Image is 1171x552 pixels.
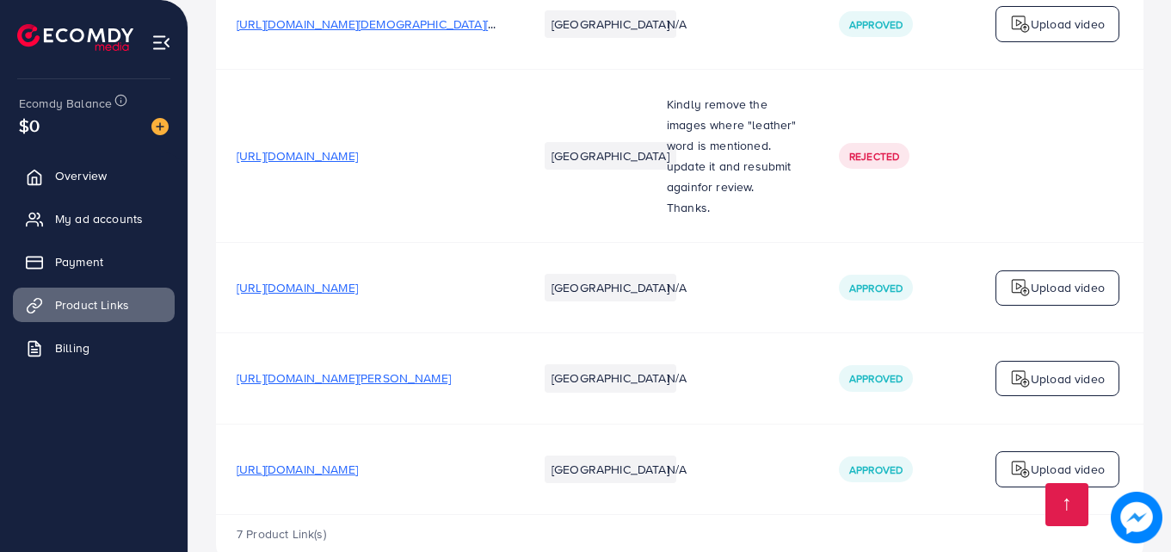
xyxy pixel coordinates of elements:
[13,331,175,365] a: Billing
[698,178,701,195] span: f
[237,461,358,478] span: [URL][DOMAIN_NAME]
[1111,492,1162,543] img: image
[667,197,798,218] p: Thanks.
[1010,14,1031,34] img: logo
[1031,14,1105,34] p: Upload video
[13,288,175,322] a: Product Links
[19,113,40,138] span: $0
[237,525,326,543] span: 7 Product Link(s)
[13,202,175,236] a: My ad accounts
[849,17,903,32] span: Approved
[55,167,107,184] span: Overview
[849,281,903,295] span: Approved
[849,462,903,477] span: Approved
[13,245,175,279] a: Payment
[151,33,171,53] img: menu
[667,279,687,296] span: N/A
[1010,369,1031,389] img: logo
[55,296,129,313] span: Product Links
[1031,277,1105,298] p: Upload video
[545,142,676,170] li: [GEOGRAPHIC_DATA]
[545,10,676,38] li: [GEOGRAPHIC_DATA]
[667,94,798,197] p: Kindly remove the images where "leather" word is mentioned. update it and resubmit again or review.
[1010,277,1031,298] img: logo
[55,210,143,227] span: My ad accounts
[1031,369,1105,389] p: Upload video
[545,456,676,483] li: [GEOGRAPHIC_DATA]
[17,24,133,51] img: logo
[849,371,903,386] span: Approved
[237,369,451,387] span: [URL][DOMAIN_NAME][PERSON_NAME]
[55,253,103,270] span: Payment
[667,461,687,478] span: N/A
[19,95,112,112] span: Ecomdy Balance
[151,118,169,135] img: image
[1031,459,1105,480] p: Upload video
[237,279,358,296] span: [URL][DOMAIN_NAME]
[545,274,676,301] li: [GEOGRAPHIC_DATA]
[1010,459,1031,480] img: logo
[545,364,676,392] li: [GEOGRAPHIC_DATA]
[667,16,687,33] span: N/A
[55,339,89,357] span: Billing
[849,149,899,164] span: Rejected
[237,16,613,33] span: [URL][DOMAIN_NAME][DEMOGRAPHIC_DATA][DEMOGRAPHIC_DATA]
[237,147,358,164] span: [URL][DOMAIN_NAME]
[13,158,175,193] a: Overview
[667,369,687,387] span: N/A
